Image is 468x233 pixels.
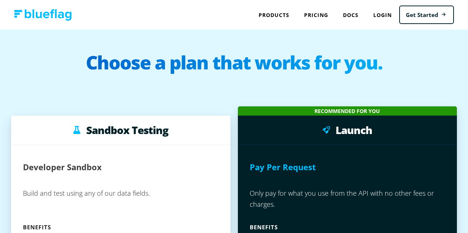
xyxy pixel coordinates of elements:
h2: Developer Sandbox [23,157,102,177]
a: Get Started [399,6,454,24]
img: Blue Flag logo [14,9,72,21]
h1: Choose a plan that works for you. [7,53,461,83]
div: Products [251,7,297,23]
a: Login to Blue Flag application [366,7,399,23]
h2: Pay Per Request [250,157,316,177]
a: Pricing [297,7,336,23]
p: Only pay for what you use from the API with no other fees or charges. [250,185,445,222]
h3: Launch [336,124,372,136]
div: Recommended for you [238,106,457,116]
p: Build and test using any of our data fields. [23,185,219,222]
a: Docs [336,7,366,23]
h3: Sandbox Testing [86,124,168,136]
